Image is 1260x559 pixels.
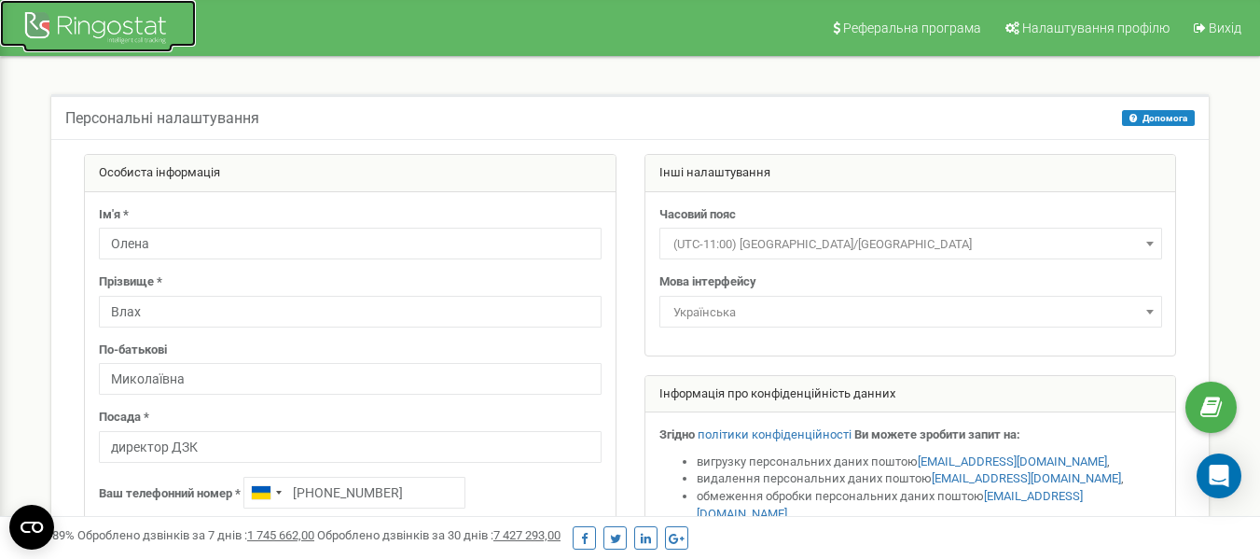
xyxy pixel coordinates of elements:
[666,300,1156,326] span: Українська
[99,228,602,259] input: Ім'я
[99,206,129,224] label: Ім'я *
[9,505,54,550] button: Open CMP widget
[697,488,1162,523] li: обмеження обробки персональних даних поштою .
[659,273,756,291] label: Мова інтерфейсу
[99,409,149,426] label: Посада *
[317,528,561,542] span: Оброблено дзвінків за 30 днів :
[1122,110,1195,126] button: Допомога
[698,427,852,441] a: політики конфіденційності
[1209,21,1241,35] span: Вихід
[697,470,1162,488] li: видалення персональних даних поштою ,
[247,528,314,542] u: 1 745 662,00
[85,155,616,192] div: Особиста інформація
[99,296,602,328] input: Прізвище
[697,454,1162,471] li: вигрузку персональних даних поштою ,
[918,454,1107,468] a: [EMAIL_ADDRESS][DOMAIN_NAME]
[99,363,602,395] input: По-батькові
[659,296,1162,328] span: Українська
[854,427,1020,441] strong: Ви можете зробити запит на:
[65,110,259,127] h5: Персональні налаштування
[1197,454,1241,498] div: Open Intercom Messenger
[99,485,241,503] label: Ваш телефонний номер *
[659,228,1162,259] span: (UTC-11:00) Pacific/Midway
[843,21,981,35] span: Реферальна програма
[99,273,162,291] label: Прізвище *
[666,231,1156,258] span: (UTC-11:00) Pacific/Midway
[645,155,1176,192] div: Інші налаштування
[645,376,1176,413] div: Інформація про конфіденційність данних
[932,471,1121,485] a: [EMAIL_ADDRESS][DOMAIN_NAME]
[99,342,167,359] label: По-батькові
[1022,21,1170,35] span: Налаштування профілю
[243,477,465,509] input: +1-800-555-55-55
[659,206,736,224] label: Часовий пояс
[244,478,287,508] div: Telephone country code
[77,528,314,542] span: Оброблено дзвінків за 7 днів :
[493,528,561,542] u: 7 427 293,00
[659,427,695,441] strong: Згідно
[99,431,602,463] input: Посада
